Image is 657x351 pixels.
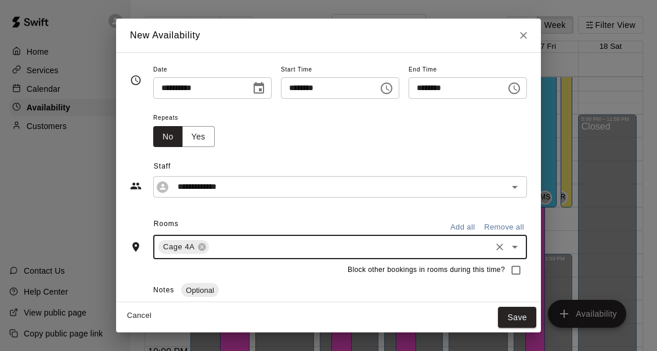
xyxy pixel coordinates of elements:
span: Staff [154,157,527,176]
button: Yes [182,126,215,148]
button: No [153,126,183,148]
span: Start Time [281,62,399,78]
span: Optional [181,286,218,295]
button: Add all [444,219,481,237]
span: Repeats [153,110,224,126]
button: Remove all [481,219,527,237]
span: Rooms [154,220,179,228]
h6: New Availability [130,28,200,43]
button: Open [507,239,523,255]
span: Block other bookings in rooms during this time? [348,264,505,276]
span: Notes [153,286,174,294]
span: Cage 4A [158,241,200,253]
button: Clear [492,239,508,255]
button: Save [498,307,536,328]
button: Close [513,25,534,46]
div: Cage 4A [158,240,209,254]
button: Choose date, selected date is Oct 14, 2025 [247,77,270,100]
button: Choose time, selected time is 4:00 PM [503,77,526,100]
button: Cancel [121,307,158,325]
svg: Timing [130,74,142,86]
button: Choose time, selected time is 3:15 PM [375,77,398,100]
span: End Time [409,62,527,78]
div: outlined button group [153,126,215,148]
svg: Rooms [130,241,142,253]
svg: Staff [130,180,142,192]
span: Date [153,62,272,78]
button: Open [507,179,523,195]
